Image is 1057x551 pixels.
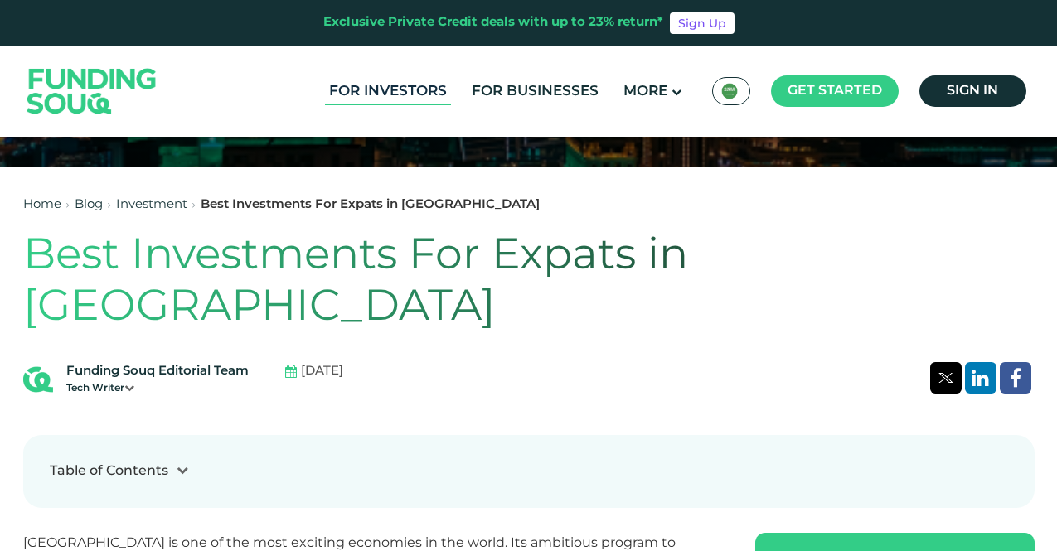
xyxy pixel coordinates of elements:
[23,199,61,210] a: Home
[23,231,1035,335] h1: Best Investments For Expats in [GEOGRAPHIC_DATA]
[11,49,173,133] img: Logo
[788,85,882,97] span: Get started
[50,462,168,481] div: Table of Contents
[66,381,249,396] div: Tech Writer
[623,85,667,99] span: More
[947,85,998,97] span: Sign in
[75,199,103,210] a: Blog
[23,365,53,394] img: Blog Author
[938,373,953,383] img: twitter
[325,78,451,105] a: For Investors
[323,13,663,32] div: Exclusive Private Credit deals with up to 23% return*
[66,362,249,381] div: Funding Souq Editorial Team
[670,12,735,34] a: Sign Up
[468,78,603,105] a: For Businesses
[721,83,738,99] img: SA Flag
[919,75,1026,107] a: Sign in
[301,362,343,381] span: [DATE]
[201,196,540,215] div: Best Investments For Expats in [GEOGRAPHIC_DATA]
[116,199,187,210] a: Investment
